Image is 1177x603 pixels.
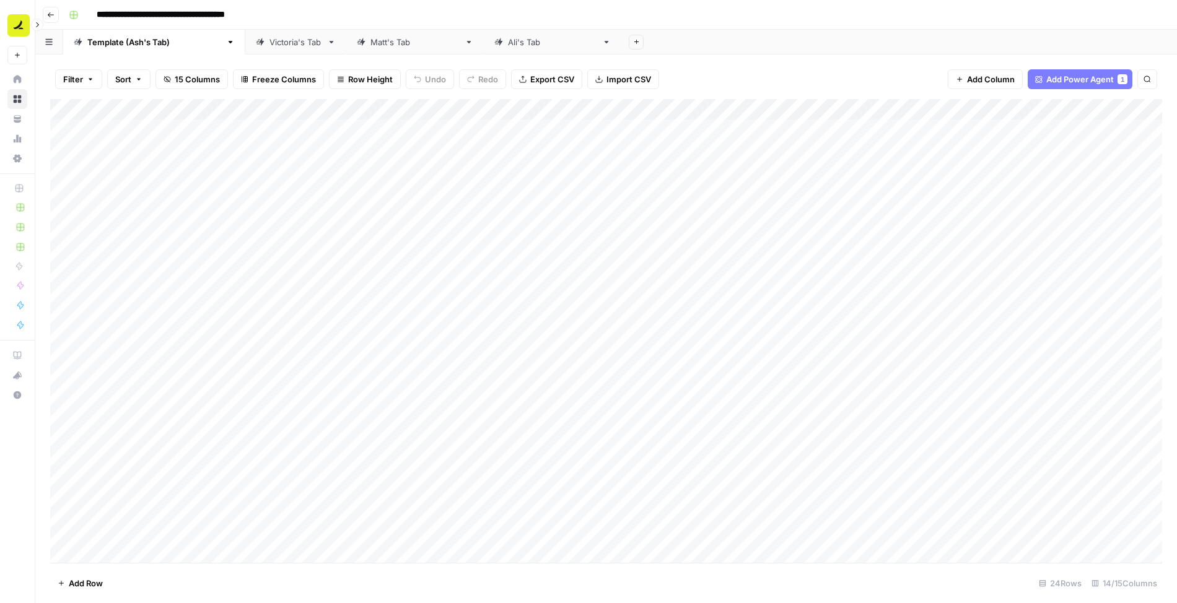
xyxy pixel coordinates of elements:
[50,573,110,593] button: Add Row
[1046,73,1114,85] span: Add Power Agent
[8,366,27,384] div: What's new?
[55,69,102,89] button: Filter
[346,30,484,54] a: [PERSON_NAME]'s Tab
[7,129,27,149] a: Usage
[948,69,1023,89] button: Add Column
[69,577,103,589] span: Add Row
[329,69,401,89] button: Row Height
[530,73,574,85] span: Export CSV
[7,89,27,109] a: Browse
[1028,69,1132,89] button: Add Power Agent1
[425,73,446,85] span: Undo
[245,30,346,54] a: Victoria's Tab
[7,345,27,365] a: AirOps Academy
[175,73,220,85] span: 15 Columns
[406,69,454,89] button: Undo
[7,365,27,385] button: What's new?
[967,73,1015,85] span: Add Column
[508,36,597,48] div: [PERSON_NAME]'s Tab
[587,69,659,89] button: Import CSV
[484,30,621,54] a: [PERSON_NAME]'s Tab
[115,73,131,85] span: Sort
[511,69,582,89] button: Export CSV
[606,73,651,85] span: Import CSV
[87,36,221,48] div: Template ([PERSON_NAME]'s Tab)
[370,36,460,48] div: [PERSON_NAME]'s Tab
[1118,74,1127,84] div: 1
[7,10,27,41] button: Workspace: Ramp
[7,385,27,405] button: Help + Support
[107,69,151,89] button: Sort
[1121,74,1124,84] span: 1
[7,109,27,129] a: Your Data
[155,69,228,89] button: 15 Columns
[1034,573,1087,593] div: 24 Rows
[233,69,324,89] button: Freeze Columns
[7,69,27,89] a: Home
[459,69,506,89] button: Redo
[7,149,27,168] a: Settings
[269,36,322,48] div: Victoria's Tab
[1087,573,1162,593] div: 14/15 Columns
[63,30,245,54] a: Template ([PERSON_NAME]'s Tab)
[63,73,83,85] span: Filter
[252,73,316,85] span: Freeze Columns
[348,73,393,85] span: Row Height
[7,14,30,37] img: Ramp Logo
[478,73,498,85] span: Redo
